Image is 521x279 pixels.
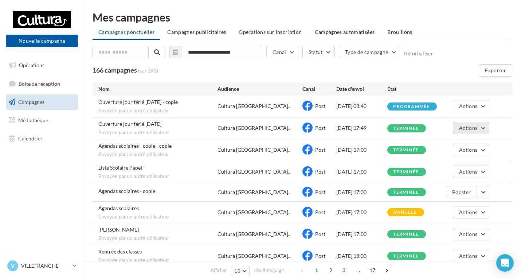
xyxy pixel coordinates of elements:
span: Envoyée par un autre utilisateur [98,173,218,180]
span: Actions [459,209,477,215]
span: Calendrier [18,135,43,141]
span: Actions [459,103,477,109]
button: Actions [453,228,489,240]
span: (sur 243) [138,67,158,74]
span: Cultura [GEOGRAPHIC_DATA]... [218,168,291,175]
button: Actions [453,166,489,178]
button: Actions [453,100,489,112]
span: ... [352,264,364,276]
span: Envoyée par un autre utilisateur [98,129,218,136]
div: Mes campagnes [93,12,512,23]
button: Exporter [479,64,512,77]
a: Calendrier [4,131,79,146]
span: Envoyée par un autre utilisateur [98,214,218,220]
button: Type de campagne [339,46,400,58]
span: résultats/page [254,267,284,274]
button: Actions [453,144,489,156]
div: Open Intercom Messenger [496,254,514,272]
span: Cultura [GEOGRAPHIC_DATA]... [218,189,291,196]
div: annulée [393,210,416,215]
span: 17 [367,264,379,276]
div: [DATE] 17:00 [336,230,387,238]
span: Actions [459,168,477,175]
div: [DATE] 17:00 [336,168,387,175]
span: Cultura [GEOGRAPHIC_DATA]... [218,124,291,132]
span: Cultura [GEOGRAPHIC_DATA]... [218,252,291,260]
div: terminée [393,190,419,195]
span: Post [315,147,325,153]
div: [DATE] 08:40 [336,102,387,110]
span: Campagnes [18,99,44,105]
a: Campagnes [4,94,79,110]
button: Actions [453,206,489,218]
button: Réinitialiser [404,51,433,57]
span: Actions [459,147,477,153]
div: [DATE] 17:00 [336,209,387,216]
button: Actions [453,122,489,134]
span: Agendas scolaires - copie - copie [98,143,172,149]
span: Post [315,189,325,195]
div: Audience [218,85,302,93]
div: [DATE] 17:00 [336,146,387,154]
span: Envoyée par un autre utilisateur [98,151,218,158]
span: Envoyée par un autre utilisateur [98,257,218,264]
span: Envoyée par un autre utilisateur [98,108,218,114]
span: Post [315,103,325,109]
span: V [11,262,15,270]
span: Brouillons [387,29,412,35]
a: Opérations [4,58,79,73]
span: 1 [311,264,322,276]
span: Post [315,209,325,215]
span: Agendas scolaires - copie [98,188,155,194]
div: terminée [393,254,419,259]
button: Actions [453,250,489,262]
span: Cultura [GEOGRAPHIC_DATA]... [218,102,291,110]
span: Cultura [GEOGRAPHIC_DATA]... [218,230,291,238]
span: Rentrée des classes [98,248,142,255]
button: Statut [302,46,335,58]
div: Nom [98,85,218,93]
span: Opérations [19,62,44,68]
span: 2 [325,264,337,276]
span: Envoyée par un autre utilisateur [98,235,218,242]
span: Campagnes publicitaires [167,29,226,35]
button: 10 [231,266,250,276]
span: Actions [459,253,477,259]
span: Actions [459,125,477,131]
div: [DATE] 18:00 [336,252,387,260]
a: Boîte de réception [4,76,79,92]
a: V VILLEFRANCHE [6,259,78,273]
span: Campagnes automatisées [315,29,375,35]
span: Cultura [GEOGRAPHIC_DATA]... [218,209,291,216]
button: Canal [266,46,298,58]
span: Post [315,125,325,131]
span: 3 [338,264,350,276]
span: Ouverture jour férié 15 août [98,121,161,127]
div: terminée [393,232,419,237]
a: Médiathèque [4,113,79,128]
span: Operations sur inscription [239,29,302,35]
span: Cultura [GEOGRAPHIC_DATA]... [218,146,291,154]
div: terminée [393,126,419,131]
span: Afficher [211,267,227,274]
span: Post [315,168,325,175]
span: Boîte de réception [19,80,60,86]
span: Actions [459,231,477,237]
span: Vidéo Eddy [98,226,139,233]
button: Nouvelle campagne [6,35,78,47]
div: État [387,85,438,93]
div: [DATE] 17:00 [336,189,387,196]
span: Ouverture jour férié 15 août - copie [98,99,178,105]
div: terminée [393,148,419,152]
span: Post [315,231,325,237]
div: Canal [302,85,336,93]
div: programmée [393,104,430,109]
p: VILLEFRANCHE [21,262,70,270]
div: terminée [393,170,419,174]
div: Date d'envoi [336,85,387,93]
div: [DATE] 17:49 [336,124,387,132]
span: 10 [234,268,240,274]
span: 166 campagnes [93,66,137,74]
span: Liste Scolaire Papet' [98,164,144,171]
button: Booster [446,186,477,198]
